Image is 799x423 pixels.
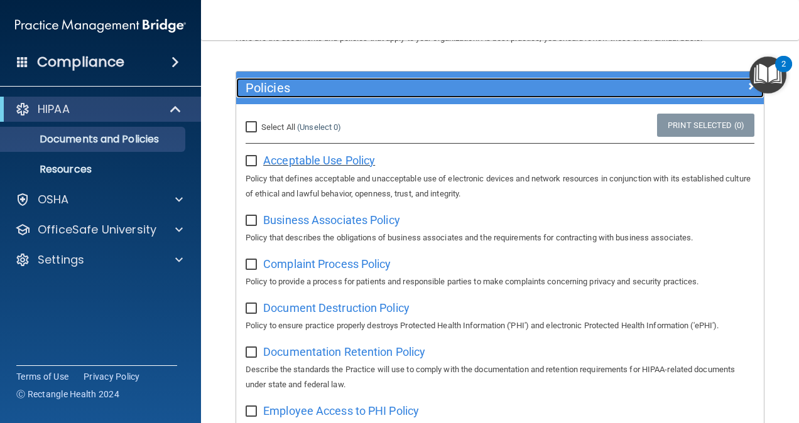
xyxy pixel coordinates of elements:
a: OSHA [15,192,183,207]
a: Settings [15,252,183,267]
a: Print Selected (0) [657,114,754,137]
p: OfficeSafe University [38,222,156,237]
a: HIPAA [15,102,182,117]
p: Resources [8,163,180,176]
p: Settings [38,252,84,267]
a: Privacy Policy [84,370,140,383]
h5: Policies [246,81,622,95]
a: Terms of Use [16,370,68,383]
p: OSHA [38,192,69,207]
span: Ⓒ Rectangle Health 2024 [16,388,119,400]
span: Document Destruction Policy [263,301,410,314]
p: Policy to provide a process for patients and responsible parties to make complaints concerning pr... [246,274,754,289]
span: Employee Access to PHI Policy [263,404,419,417]
span: Select All [261,122,295,132]
p: Documents and Policies [8,133,180,146]
h4: Compliance [37,53,124,71]
img: PMB logo [15,13,186,38]
a: Policies [246,78,754,98]
a: (Unselect 0) [297,122,341,132]
p: Describe the standards the Practice will use to comply with the documentation and retention requi... [246,362,754,392]
p: Policy to ensure practice properly destroys Protected Health Information ('PHI') and electronic P... [246,318,754,333]
span: Complaint Process Policy [263,257,391,270]
p: Policy that defines acceptable and unacceptable use of electronic devices and network resources i... [246,171,754,201]
p: HIPAA [38,102,70,117]
div: 2 [781,64,786,80]
button: Open Resource Center, 2 new notifications [749,56,786,94]
span: Acceptable Use Policy [263,154,375,167]
span: Business Associates Policy [263,213,400,227]
p: Policy that describes the obligations of business associates and the requirements for contracting... [246,230,754,245]
span: Documentation Retention Policy [263,345,425,358]
a: OfficeSafe University [15,222,183,237]
input: Select All (Unselect 0) [246,122,260,132]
